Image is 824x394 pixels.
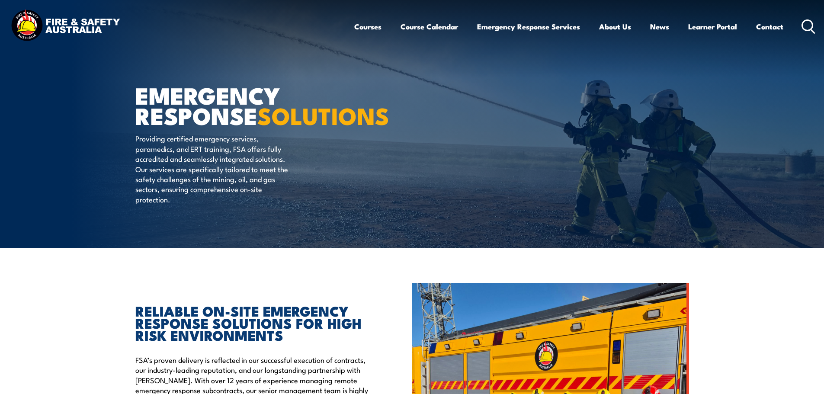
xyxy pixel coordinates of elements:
[135,85,349,125] h1: EMERGENCY RESPONSE
[401,15,458,38] a: Course Calendar
[477,15,580,38] a: Emergency Response Services
[756,15,783,38] a: Contact
[354,15,382,38] a: Courses
[135,304,372,341] h2: RELIABLE ON-SITE EMERGENCY RESPONSE SOLUTIONS FOR HIGH RISK ENVIRONMENTS
[135,133,293,204] p: Providing certified emergency services, paramedics, and ERT training, FSA offers fully accredited...
[650,15,669,38] a: News
[257,97,389,133] strong: SOLUTIONS
[688,15,737,38] a: Learner Portal
[599,15,631,38] a: About Us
